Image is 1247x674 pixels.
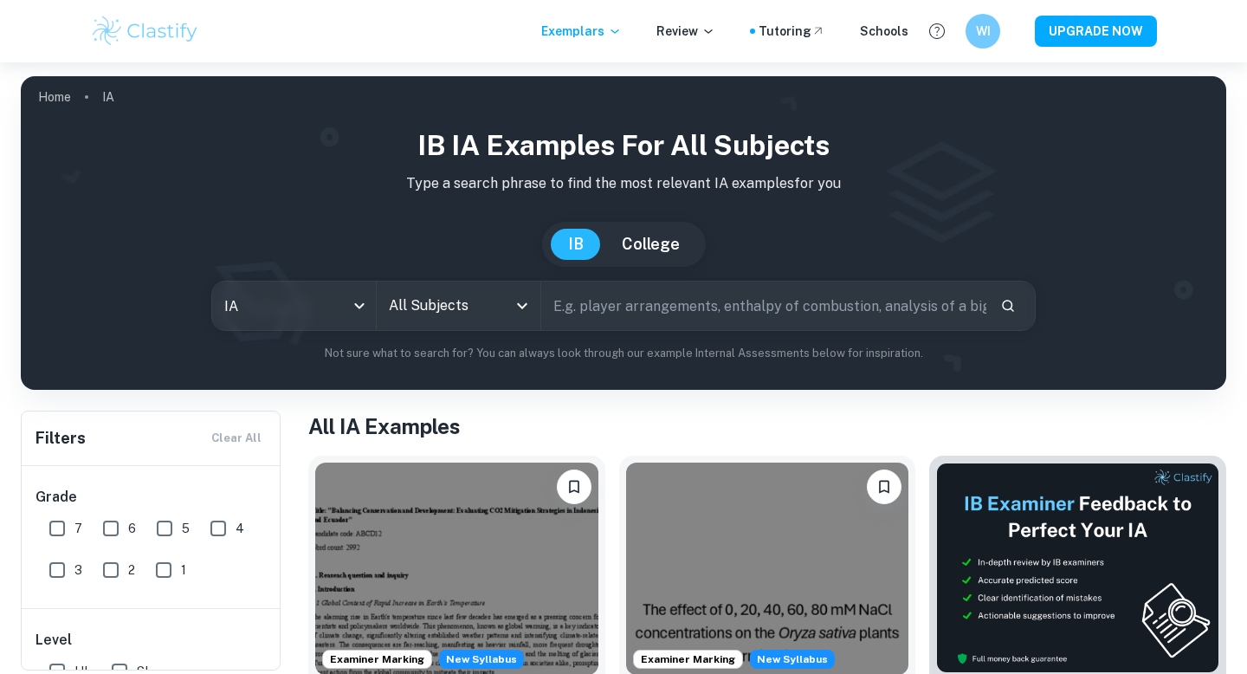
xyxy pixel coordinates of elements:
div: Starting from the May 2026 session, the ESS IA requirements have changed. We created this exempla... [750,650,835,669]
p: Review [656,22,715,41]
a: Home [38,85,71,109]
img: Clastify logo [90,14,200,49]
p: Not sure what to search for? You can always look through our example Internal Assessments below f... [35,345,1212,362]
img: profile cover [21,76,1226,390]
img: Thumbnail [936,463,1219,673]
h6: Level [36,630,268,651]
button: Help and Feedback [922,16,952,46]
span: New Syllabus [439,650,524,669]
button: IB [551,229,601,260]
div: Starting from the May 2026 session, the ESS IA requirements have changed. We created this exempla... [439,650,524,669]
span: New Syllabus [750,650,835,669]
h6: Filters [36,426,86,450]
span: 2 [128,561,135,580]
span: Examiner Marking [323,651,431,667]
button: College [604,229,697,260]
h6: WI [973,22,993,41]
input: E.g. player arrangements, enthalpy of combustion, analysis of a big city... [541,282,986,330]
button: Bookmark [867,470,901,504]
p: Type a search phrase to find the most relevant IA examples for you [35,173,1212,194]
a: Schools [860,22,908,41]
span: 4 [236,519,244,538]
div: IA [212,282,376,330]
button: Open [510,294,534,318]
h1: All IA Examples [308,411,1226,442]
span: 5 [182,519,190,538]
h6: Grade [36,487,268,508]
span: 1 [181,561,186,580]
button: UPGRADE NOW [1035,16,1157,47]
span: 7 [74,519,82,538]
h1: IB IA examples for all subjects [35,125,1212,166]
button: Bookmark [557,470,591,504]
button: WI [966,14,1000,49]
a: Tutoring [759,22,825,41]
span: Examiner Marking [634,651,742,667]
button: Search [993,291,1023,321]
p: Exemplars [541,22,622,41]
span: 6 [128,519,136,538]
span: 3 [74,561,82,580]
p: IA [102,87,114,107]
